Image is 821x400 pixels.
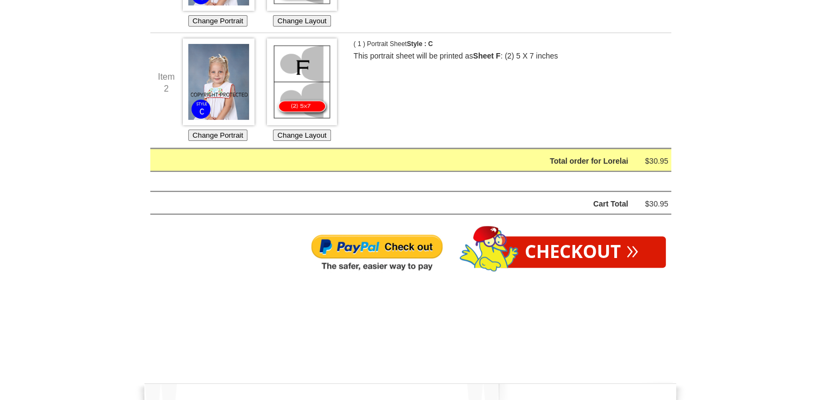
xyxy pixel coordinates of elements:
[183,38,254,125] img: Choose Image *1964_0121c*1964
[183,38,253,141] div: Choose which Image you'd like to use for this Portrait Sheet
[636,154,669,168] div: $30.95
[150,71,183,94] div: Item 2
[188,15,247,27] button: Change Portrait
[178,197,628,211] div: Cart Total
[310,234,443,273] img: Paypal
[407,40,433,48] span: Style : C
[354,50,652,62] p: This portrait sheet will be printed as : (2) 5 X 7 inches
[473,51,501,60] b: Sheet F
[267,38,336,125] img: Choose Layout
[178,154,628,168] div: Total order for Lorelai
[273,15,330,27] button: Change Layout
[267,38,338,141] div: Choose which Layout you would like for this Portrait Sheet
[188,130,247,141] button: Change Portrait
[626,243,639,255] span: »
[273,130,330,141] button: Change Layout
[636,197,669,211] div: $30.95
[354,38,462,50] p: ( 1 ) Portrait Sheet
[498,236,666,268] a: Checkout»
